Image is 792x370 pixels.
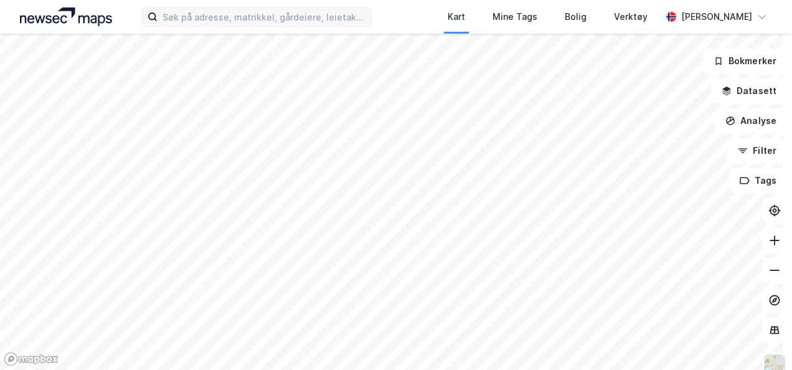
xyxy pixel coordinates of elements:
[158,7,370,26] input: Søk på adresse, matrikkel, gårdeiere, leietakere eller personer
[730,310,792,370] iframe: Chat Widget
[730,310,792,370] div: Kontrollprogram for chat
[448,9,465,24] div: Kart
[20,7,112,26] img: logo.a4113a55bc3d86da70a041830d287a7e.svg
[614,9,648,24] div: Verktøy
[493,9,537,24] div: Mine Tags
[681,9,752,24] div: [PERSON_NAME]
[565,9,587,24] div: Bolig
